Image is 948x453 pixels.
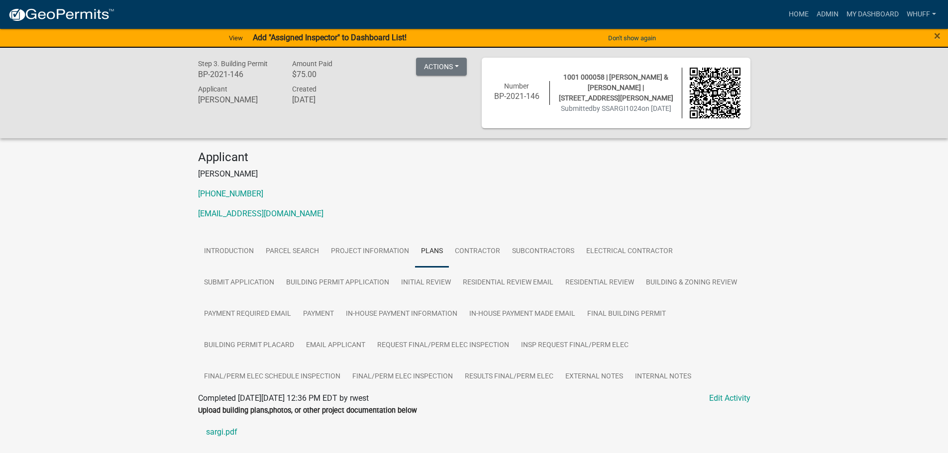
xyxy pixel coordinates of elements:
label: Upload building plans,photos, or other project documentation below [198,407,417,414]
a: Admin [813,5,843,24]
span: × [934,29,941,43]
a: Electrical Contractor [580,236,679,268]
span: Number [504,82,529,90]
h6: [DATE] [292,95,372,104]
a: Final/Perm Elec Schedule Inspection [198,361,346,393]
a: Initial Review [395,267,457,299]
a: Request Final/Perm Elec Inspection [371,330,515,362]
button: Actions [416,58,467,76]
p: [PERSON_NAME] [198,168,750,180]
a: Project Information [325,236,415,268]
a: View [225,30,247,46]
h6: $75.00 [292,70,372,79]
span: Submitted on [DATE] [561,104,671,112]
a: In-House Payment Information [340,298,463,330]
a: Final/Perm Elec Inspection [346,361,459,393]
a: Introduction [198,236,260,268]
a: My Dashboard [843,5,903,24]
a: [PHONE_NUMBER] [198,189,263,198]
a: Building Permit Placard [198,330,300,362]
button: Don't show again [604,30,660,46]
a: Email Applicant [300,330,371,362]
span: Step 3. Building Permit [198,60,268,68]
a: Internal Notes [629,361,697,393]
a: Submit Application [198,267,280,299]
span: Applicant [198,85,227,93]
h4: Applicant [198,150,750,165]
a: Parcel search [260,236,325,268]
span: Created [292,85,316,93]
a: Contractor [449,236,506,268]
a: External Notes [559,361,629,393]
a: Residential Review [559,267,640,299]
a: Plans [415,236,449,268]
span: 1001 000058 | [PERSON_NAME] & [PERSON_NAME] | [STREET_ADDRESS][PERSON_NAME] [559,73,673,102]
a: In-House Payment Made Email [463,298,581,330]
a: Building Permit Application [280,267,395,299]
h6: BP-2021-146 [492,91,542,101]
h6: BP-2021-146 [198,70,278,79]
button: Close [934,30,941,42]
a: Payment [297,298,340,330]
a: Home [785,5,813,24]
a: Payment Required Email [198,298,297,330]
a: Edit Activity [709,392,750,404]
a: whuff [903,5,940,24]
strong: Add "Assigned Inspector" to Dashboard List! [253,33,407,42]
span: Completed [DATE][DATE] 12:36 PM EDT by rwest [198,393,369,403]
a: Final Building Permit [581,298,672,330]
span: by SSARGI1024 [593,104,641,112]
a: Subcontractors [506,236,580,268]
img: QR code [690,68,740,118]
a: Results Final/Perm Elec [459,361,559,393]
a: Building & Zoning Review [640,267,743,299]
a: sargi.pdf [198,420,750,444]
a: Insp Request Final/Perm Elec [515,330,634,362]
a: [EMAIL_ADDRESS][DOMAIN_NAME] [198,209,323,218]
h6: [PERSON_NAME] [198,95,278,104]
a: Residential Review Email [457,267,559,299]
span: Amount Paid [292,60,332,68]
